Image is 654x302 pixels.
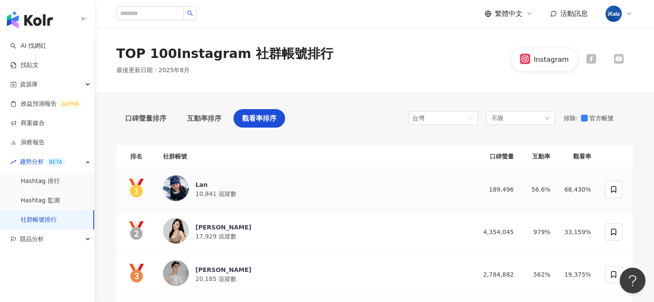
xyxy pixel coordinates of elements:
[196,275,236,282] span: 20,185 追蹤數
[528,270,550,279] div: 562%
[117,66,190,75] p: 最後更新日期 ： 2025年8月
[163,260,189,286] img: KOL Avatar
[528,227,550,237] div: 979%
[242,113,276,124] span: 觀看率排序
[564,185,591,194] div: 68,430%
[620,268,645,293] iframe: Help Scout Beacon - Open
[117,45,333,63] div: TOP 100 Instagram 社群帳號排行
[476,227,514,237] div: 4,354,045
[196,180,236,189] div: Lan
[528,185,550,194] div: 56.6%
[476,270,514,279] div: 2,784,882
[163,218,189,244] img: KOL Avatar
[20,229,44,249] span: 競品分析
[564,227,591,237] div: 33,159%
[412,112,440,125] div: 台灣
[163,218,462,246] a: KOL Avatar[PERSON_NAME]17,929 追蹤數
[196,265,252,274] div: [PERSON_NAME]
[196,223,252,232] div: [PERSON_NAME]
[21,196,60,205] a: Hashtag 監測
[163,175,462,204] a: KOL AvatarLan10,841 追蹤數
[491,113,504,123] span: 不限
[10,138,45,147] a: 洞察報告
[10,42,46,50] a: searchAI 找網紅
[521,145,557,168] th: 互動率
[21,177,60,186] a: Hashtag 排行
[10,159,16,165] span: rise
[560,9,588,18] span: 活動訊息
[10,100,82,108] a: 效益預測報告ALPHA
[21,216,57,224] a: 社群帳號排行
[117,145,156,168] th: 排名
[469,145,521,168] th: 口碑聲量
[187,113,221,124] span: 互動率排序
[163,260,462,289] a: KOL Avatar[PERSON_NAME]20,185 追蹤數
[564,270,591,279] div: 19,375%
[534,55,568,64] div: Instagram
[605,6,622,22] img: cropped-ikala-app-icon-2.png
[20,152,65,171] span: 趨勢分析
[564,115,578,122] span: 排除 :
[7,11,53,28] img: logo
[187,10,193,16] span: search
[125,113,166,124] span: 口碑聲量排序
[20,75,38,94] span: 資源庫
[10,119,45,128] a: 商案媒合
[495,9,522,18] span: 繁體中文
[196,190,236,197] span: 10,841 追蹤數
[10,61,39,70] a: 找貼文
[588,113,617,123] span: 官方帳號
[46,158,65,166] div: BETA
[163,175,189,201] img: KOL Avatar
[196,233,236,240] span: 17,929 追蹤數
[476,185,514,194] div: 189,496
[557,145,598,168] th: 觀看率
[156,145,469,168] th: 社群帳號
[545,116,550,121] span: down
